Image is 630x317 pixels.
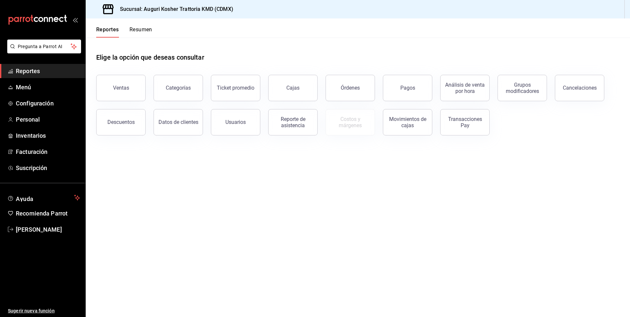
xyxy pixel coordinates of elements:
[268,75,318,101] button: Cajas
[211,75,260,101] button: Ticket promedio
[444,116,485,129] div: Transacciones Pay
[16,194,72,202] span: Ayuda
[286,85,300,91] div: Cajas
[268,109,318,135] button: Reporte de asistencia
[96,52,204,62] h1: Elige la opción que deseas consultar
[383,75,432,101] button: Pagos
[16,131,80,140] span: Inventarios
[16,147,80,156] span: Facturación
[555,75,604,101] button: Cancelaciones
[166,85,191,91] div: Categorías
[16,163,80,172] span: Suscripción
[440,75,490,101] button: Análisis de venta por hora
[16,67,80,75] span: Reportes
[16,99,80,108] span: Configuración
[400,85,415,91] div: Pagos
[444,82,485,94] div: Análisis de venta por hora
[96,109,146,135] button: Descuentos
[16,115,80,124] span: Personal
[498,75,547,101] button: Grupos modificadores
[326,109,375,135] button: Contrata inventarios para ver este reporte
[18,43,71,50] span: Pregunta a Parrot AI
[96,26,119,38] button: Reportes
[211,109,260,135] button: Usuarios
[341,85,360,91] div: Órdenes
[107,119,135,125] div: Descuentos
[115,5,233,13] h3: Sucursal: Auguri Kosher Trattoria KMD (CDMX)
[113,85,129,91] div: Ventas
[96,26,152,38] div: navigation tabs
[16,225,80,234] span: [PERSON_NAME]
[5,48,81,55] a: Pregunta a Parrot AI
[330,116,371,129] div: Costos y márgenes
[563,85,597,91] div: Cancelaciones
[129,26,152,38] button: Resumen
[225,119,246,125] div: Usuarios
[154,75,203,101] button: Categorías
[440,109,490,135] button: Transacciones Pay
[272,116,313,129] div: Reporte de asistencia
[96,75,146,101] button: Ventas
[72,17,78,22] button: open_drawer_menu
[502,82,543,94] div: Grupos modificadores
[383,109,432,135] button: Movimientos de cajas
[387,116,428,129] div: Movimientos de cajas
[154,109,203,135] button: Datos de clientes
[8,307,80,314] span: Sugerir nueva función
[326,75,375,101] button: Órdenes
[158,119,198,125] div: Datos de clientes
[16,83,80,92] span: Menú
[16,209,80,218] span: Recomienda Parrot
[7,40,81,53] button: Pregunta a Parrot AI
[217,85,254,91] div: Ticket promedio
